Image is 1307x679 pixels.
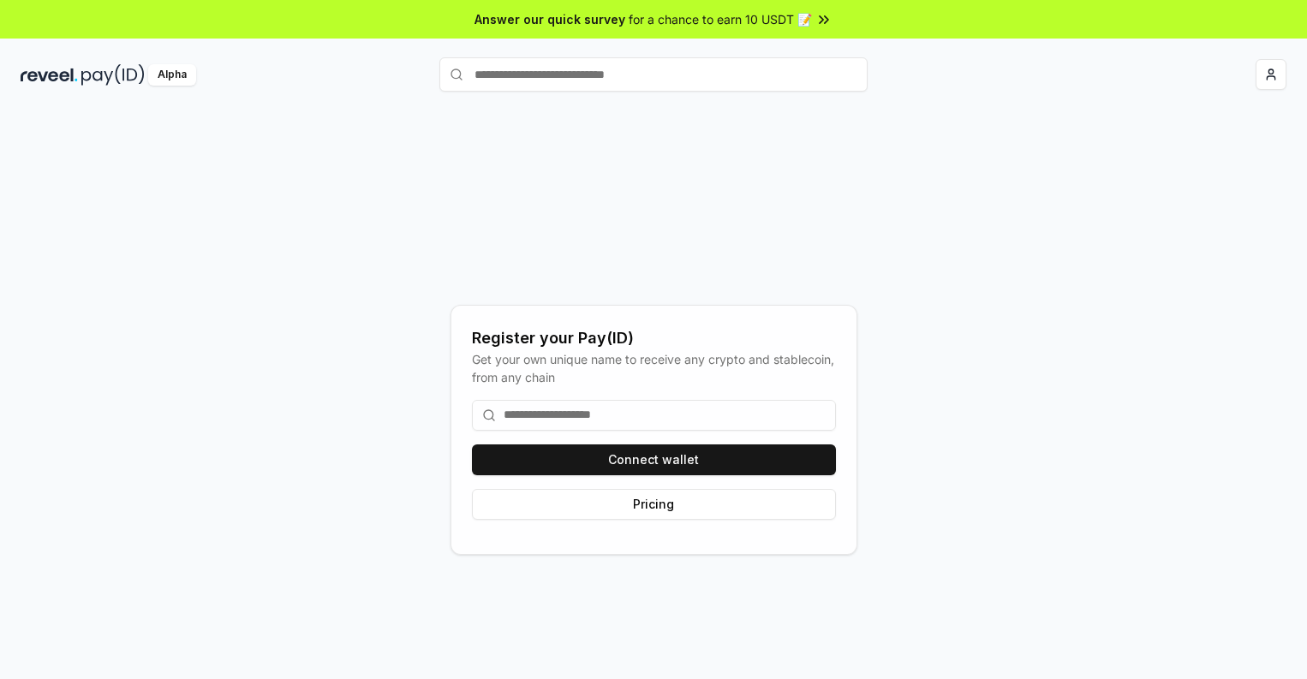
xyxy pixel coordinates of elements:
div: Register your Pay(ID) [472,326,836,350]
img: reveel_dark [21,64,78,86]
div: Get your own unique name to receive any crypto and stablecoin, from any chain [472,350,836,386]
button: Pricing [472,489,836,520]
button: Connect wallet [472,444,836,475]
div: Alpha [148,64,196,86]
span: for a chance to earn 10 USDT 📝 [629,10,812,28]
span: Answer our quick survey [474,10,625,28]
img: pay_id [81,64,145,86]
